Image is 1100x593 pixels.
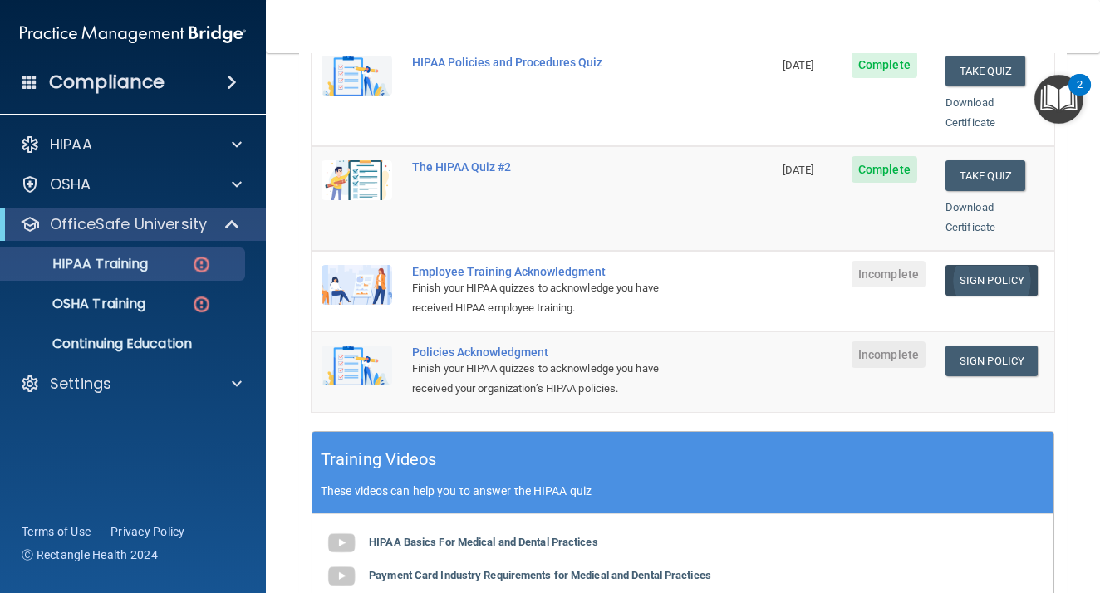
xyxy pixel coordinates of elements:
[945,160,1025,191] button: Take Quiz
[412,265,690,278] div: Employee Training Acknowledgment
[325,560,358,593] img: gray_youtube_icon.38fcd6cc.png
[191,294,212,315] img: danger-circle.6113f641.png
[1017,500,1080,563] iframe: Drift Widget Chat Controller
[412,56,690,69] div: HIPAA Policies and Procedures Quiz
[11,336,238,352] p: Continuing Education
[325,527,358,560] img: gray_youtube_icon.38fcd6cc.png
[20,17,246,51] img: PMB logo
[22,523,91,540] a: Terms of Use
[50,135,92,154] p: HIPAA
[321,484,1045,497] p: These videos can help you to answer the HIPAA quiz
[412,160,690,174] div: The HIPAA Quiz #2
[945,96,995,129] a: Download Certificate
[11,296,145,312] p: OSHA Training
[852,341,926,368] span: Incomplete
[852,51,917,78] span: Complete
[412,346,690,359] div: Policies Acknowledgment
[49,71,165,94] h4: Compliance
[20,214,241,234] a: OfficeSafe University
[783,164,814,176] span: [DATE]
[11,256,148,272] p: HIPAA Training
[20,174,242,194] a: OSHA
[852,261,926,287] span: Incomplete
[945,346,1038,376] a: Sign Policy
[50,374,111,394] p: Settings
[110,523,185,540] a: Privacy Policy
[412,359,690,399] div: Finish your HIPAA quizzes to acknowledge you have received your organization’s HIPAA policies.
[50,174,91,194] p: OSHA
[22,546,158,563] span: Ⓒ Rectangle Health 2024
[20,135,242,154] a: HIPAA
[412,278,690,318] div: Finish your HIPAA quizzes to acknowledge you have received HIPAA employee training.
[783,59,814,71] span: [DATE]
[321,445,437,474] h5: Training Videos
[945,201,995,233] a: Download Certificate
[369,569,711,581] b: Payment Card Industry Requirements for Medical and Dental Practices
[191,254,212,275] img: danger-circle.6113f641.png
[369,536,598,548] b: HIPAA Basics For Medical and Dental Practices
[1077,85,1083,106] div: 2
[50,214,207,234] p: OfficeSafe University
[852,156,917,183] span: Complete
[945,265,1038,296] a: Sign Policy
[1034,75,1083,124] button: Open Resource Center, 2 new notifications
[20,374,242,394] a: Settings
[945,56,1025,86] button: Take Quiz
